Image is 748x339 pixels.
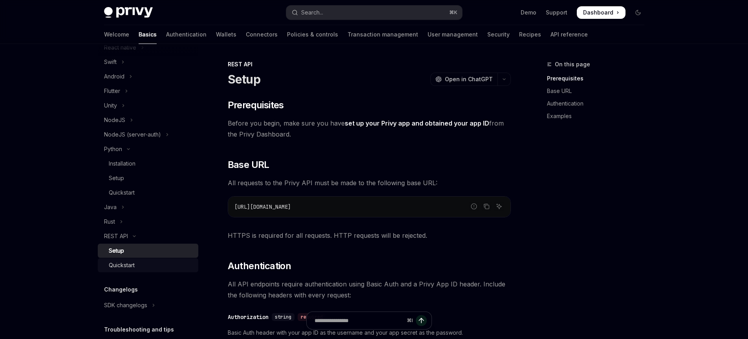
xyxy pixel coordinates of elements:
button: Toggle NodeJS section [98,113,198,127]
span: ⌘ K [449,9,457,16]
a: Setup [98,244,198,258]
button: Open search [286,5,462,20]
div: SDK changelogs [104,301,147,310]
a: Prerequisites [547,72,651,85]
span: HTTPS is required for all requests. HTTP requests will be rejected. [228,230,511,241]
div: REST API [228,60,511,68]
h1: Setup [228,72,260,86]
a: Authentication [547,97,651,110]
a: Recipes [519,25,541,44]
span: Open in ChatGPT [445,75,493,83]
a: Demo [521,9,536,16]
a: Setup [98,171,198,185]
a: Installation [98,157,198,171]
span: Prerequisites [228,99,284,111]
button: Toggle Java section [98,200,198,214]
a: Transaction management [347,25,418,44]
a: Basics [139,25,157,44]
div: Installation [109,159,135,168]
a: Quickstart [98,258,198,272]
button: Toggle Android section [98,69,198,84]
button: Toggle Flutter section [98,84,198,98]
button: Toggle SDK changelogs section [98,298,198,312]
button: Toggle NodeJS (server-auth) section [98,128,198,142]
a: Examples [547,110,651,122]
span: On this page [555,60,590,69]
button: Toggle Python section [98,142,198,156]
div: Swift [104,57,117,67]
span: Dashboard [583,9,613,16]
h5: Troubleshooting and tips [104,325,174,334]
div: Flutter [104,86,120,96]
a: Support [546,9,567,16]
a: Policies & controls [287,25,338,44]
button: Send message [416,315,427,326]
button: Copy the contents from the code block [481,201,492,211]
span: All API endpoints require authentication using Basic Auth and a Privy App ID header. Include the ... [228,279,511,301]
input: Ask a question... [315,312,404,329]
div: Java [104,202,117,212]
button: Toggle REST API section [98,229,198,243]
button: Toggle Unity section [98,98,198,113]
div: NodeJS [104,115,125,125]
div: REST API [104,231,128,241]
div: Unity [104,101,117,110]
a: Dashboard [577,6,625,19]
span: All requests to the Privy API must be made to the following base URL: [228,177,511,188]
button: Toggle dark mode [632,6,644,19]
span: [URL][DOMAIN_NAME] [234,203,291,210]
button: Ask AI [494,201,504,211]
a: set up your Privy app and obtained your app ID [345,119,489,128]
a: User management [428,25,478,44]
a: Quickstart [98,186,198,200]
a: Authentication [166,25,207,44]
div: Quickstart [109,261,135,270]
button: Toggle Swift section [98,55,198,69]
div: NodeJS (server-auth) [104,130,161,139]
a: Security [487,25,510,44]
div: Python [104,144,122,154]
div: Rust [104,217,115,226]
div: Quickstart [109,188,135,197]
button: Toggle Rust section [98,215,198,229]
span: Base URL [228,159,269,171]
a: API reference [550,25,588,44]
div: Setup [109,173,124,183]
button: Report incorrect code [469,201,479,211]
div: Android [104,72,124,81]
h5: Changelogs [104,285,138,294]
a: Base URL [547,85,651,97]
a: Welcome [104,25,129,44]
div: Search... [301,8,323,17]
button: Open in ChatGPT [430,73,497,86]
span: Before you begin, make sure you have from the Privy Dashboard. [228,118,511,140]
span: Authentication [228,260,291,272]
div: Setup [109,246,124,255]
a: Wallets [216,25,236,44]
img: dark logo [104,7,153,18]
a: Connectors [246,25,278,44]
